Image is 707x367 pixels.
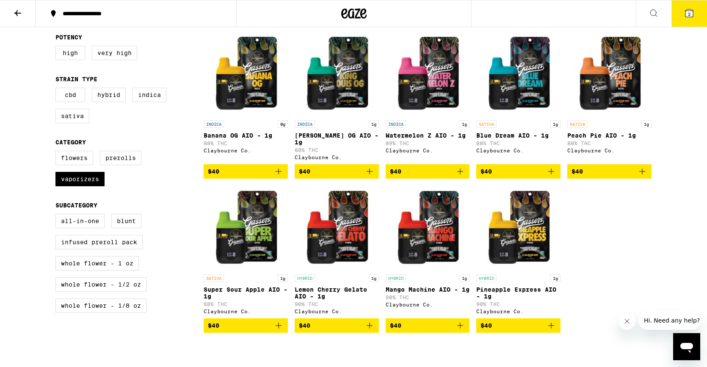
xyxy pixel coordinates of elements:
[55,76,97,83] legend: Strain Type
[55,109,89,123] label: Sativa
[295,185,379,318] a: Open page for Lemon Cherry Gelato AIO - 1g from Claybourne Co.
[55,34,82,41] legend: Potency
[476,185,561,270] img: Claybourne Co. - Pineapple Express AIO - 1g
[295,31,379,164] a: Open page for King Louis OG AIO - 1g from Claybourne Co.
[55,202,97,209] legend: Subcategory
[459,120,469,128] p: 1g
[639,311,700,330] iframe: Message from company
[204,31,288,164] a: Open page for Banana OG AIO - 1g from Claybourne Co.
[111,214,141,228] label: Blunt
[481,322,492,329] span: $40
[204,318,288,333] button: Add to bag
[386,164,470,179] button: Add to bag
[295,309,379,314] div: Claybourne Co.
[299,168,310,175] span: $40
[100,151,141,165] label: Prerolls
[459,274,469,282] p: 1g
[386,302,470,307] div: Claybourne Co.
[295,147,379,153] p: 88% THC
[204,286,288,300] p: Super Sour Apple AIO - 1g
[476,31,561,116] img: Claybourne Co. - Blue Dream AIO - 1g
[55,298,146,313] label: Whole Flower - 1/8 oz
[295,286,379,300] p: Lemon Cherry Gelato AIO - 1g
[55,214,105,228] label: All-In-One
[92,46,137,60] label: Very High
[204,148,288,153] div: Claybourne Co.
[55,139,86,146] legend: Category
[476,301,561,307] p: 90% THC
[204,120,224,128] p: INDICA
[295,31,379,116] img: Claybourne Co. - King Louis OG AIO - 1g
[208,322,219,329] span: $40
[295,301,379,307] p: 90% THC
[204,301,288,307] p: 88% THC
[386,31,470,116] img: Claybourne Co. - Watermelon Z AIO - 1g
[550,274,561,282] p: 1g
[295,132,379,146] p: [PERSON_NAME] OG AIO - 1g
[476,31,561,164] a: Open page for Blue Dream AIO - 1g from Claybourne Co.
[295,120,315,128] p: INDICA
[295,185,379,270] img: Claybourne Co. - Lemon Cherry Gelato AIO - 1g
[567,148,652,153] div: Claybourne Co.
[619,313,635,330] iframe: Close message
[295,164,379,179] button: Add to bag
[481,168,492,175] span: $40
[278,274,288,282] p: 1g
[688,11,690,17] span: 2
[204,141,288,146] p: 88% THC
[386,31,470,164] a: Open page for Watermelon Z AIO - 1g from Claybourne Co.
[476,185,561,318] a: Open page for Pineapple Express AIO - 1g from Claybourne Co.
[295,318,379,333] button: Add to bag
[386,185,470,270] img: Claybourne Co. - Mango Machine AIO - 1g
[278,120,288,128] p: 0g
[386,141,470,146] p: 89% THC
[567,132,652,139] p: Peach Pie AIO - 1g
[369,120,379,128] p: 1g
[476,164,561,179] button: Add to bag
[550,120,561,128] p: 1g
[204,31,288,116] img: Claybourne Co. - Banana OG AIO - 1g
[476,120,497,128] p: SATIVA
[476,274,497,282] p: HYBRID
[55,46,85,60] label: High
[204,274,224,282] p: SATIVA
[386,318,470,333] button: Add to bag
[204,185,288,270] img: Claybourne Co. - Super Sour Apple AIO - 1g
[476,286,561,300] p: Pineapple Express AIO - 1g
[55,172,105,186] label: Vaporizers
[567,120,588,128] p: SATIVA
[369,274,379,282] p: 1g
[55,88,85,102] label: CBD
[204,132,288,139] p: Banana OG AIO - 1g
[386,286,470,293] p: Mango Machine AIO - 1g
[386,120,406,128] p: INDICA
[386,185,470,318] a: Open page for Mango Machine AIO - 1g from Claybourne Co.
[133,88,166,102] label: Indica
[92,88,126,102] label: Hybrid
[567,31,652,116] img: Claybourne Co. - Peach Pie AIO - 1g
[295,155,379,160] div: Claybourne Co.
[55,256,139,270] label: Whole Flower - 1 oz
[671,0,707,27] button: 2
[476,309,561,314] div: Claybourne Co.
[386,295,470,300] p: 90% THC
[204,164,288,179] button: Add to bag
[567,141,652,146] p: 88% THC
[204,309,288,314] div: Claybourne Co.
[55,235,143,249] label: Infused Preroll Pack
[572,168,583,175] span: $40
[567,31,652,164] a: Open page for Peach Pie AIO - 1g from Claybourne Co.
[386,132,470,139] p: Watermelon Z AIO - 1g
[476,141,561,146] p: 88% THC
[295,274,315,282] p: HYBRID
[208,168,219,175] span: $40
[386,274,406,282] p: HYBRID
[673,333,700,360] iframe: Button to launch messaging window
[476,148,561,153] div: Claybourne Co.
[476,318,561,333] button: Add to bag
[567,164,652,179] button: Add to bag
[476,132,561,139] p: Blue Dream AIO - 1g
[299,322,310,329] span: $40
[55,277,146,292] label: Whole Flower - 1/2 oz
